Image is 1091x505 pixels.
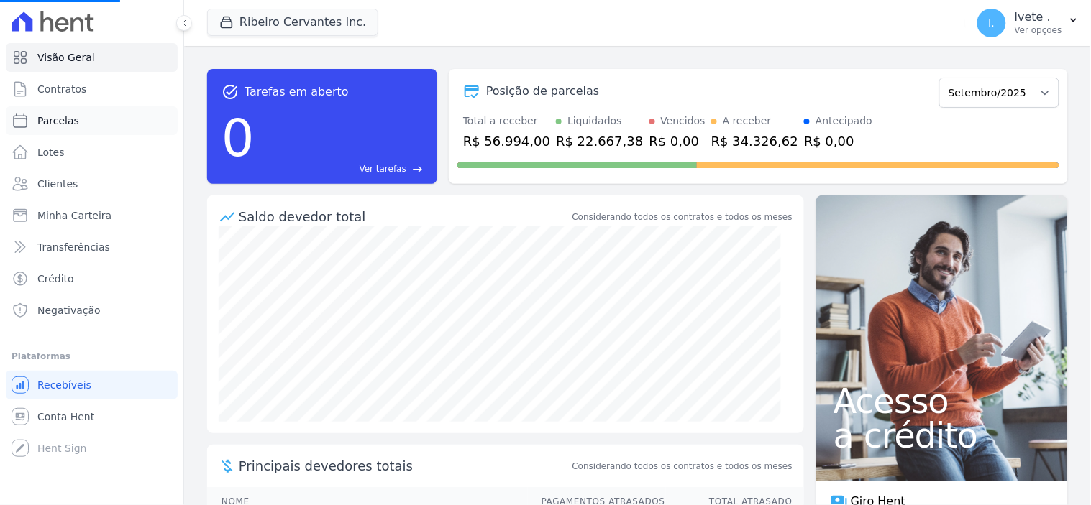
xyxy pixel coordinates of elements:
span: task_alt [222,83,239,101]
a: Recebíveis [6,371,178,399]
span: I. [989,18,995,28]
span: Principais devedores totais [239,456,570,476]
span: Lotes [37,145,65,159]
span: Ver tarefas [360,162,406,175]
a: Negativação [6,296,178,325]
div: R$ 34.326,62 [711,131,798,151]
div: Saldo devedor total [239,207,570,226]
span: Minha Carteira [37,208,111,223]
a: Transferências [6,233,178,261]
div: Posição de parcelas [486,83,600,100]
span: a crédito [834,418,1051,453]
span: Clientes [37,177,78,191]
a: Conta Hent [6,402,178,431]
span: Contratos [37,82,86,96]
a: Minha Carteira [6,201,178,230]
a: Lotes [6,138,178,167]
span: Negativação [37,303,101,318]
div: Liquidados [567,113,622,129]
div: R$ 0,00 [804,131,872,151]
a: Parcelas [6,106,178,135]
button: I. Ivete . Ver opções [966,3,1091,43]
a: Contratos [6,75,178,103]
span: east [412,164,423,175]
div: Total a receber [463,113,550,129]
p: Ivete . [1015,10,1062,24]
div: Plataformas [12,348,172,365]
div: R$ 56.994,00 [463,131,550,151]
span: Crédito [37,272,74,286]
span: Transferências [37,240,110,254]
span: Conta Hent [37,409,94,424]
div: Vencidos [661,113,706,129]
div: A receber [723,113,772,129]
div: R$ 0,00 [649,131,706,151]
span: Recebíveis [37,378,91,392]
div: Antecipado [816,113,872,129]
a: Crédito [6,264,178,293]
a: Ver tarefas east [260,162,423,175]
span: Parcelas [37,113,79,128]
button: Ribeiro Cervantes Inc. [207,9,378,36]
a: Clientes [6,170,178,198]
span: Visão Geral [37,50,95,65]
div: R$ 22.667,38 [556,131,643,151]
span: Acesso [834,384,1051,418]
span: Tarefas em aberto [245,83,349,101]
a: Visão Geral [6,43,178,72]
span: Considerando todos os contratos e todos os meses [572,460,793,473]
div: Considerando todos os contratos e todos os meses [572,210,793,223]
p: Ver opções [1015,24,1062,36]
div: 0 [222,101,255,175]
